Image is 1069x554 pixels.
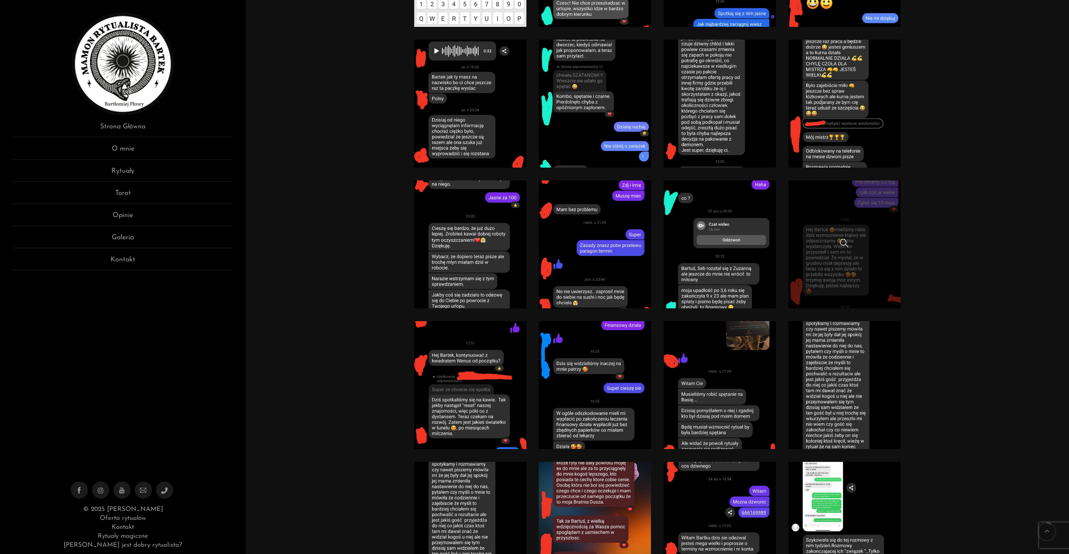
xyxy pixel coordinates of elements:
[98,533,148,539] a: Rytuały magiczne
[13,232,233,248] a: Galeria
[112,524,134,531] a: Kontakt
[13,166,233,182] a: Rytuały
[13,188,233,204] a: Tarot
[13,144,233,160] a: O mnie
[13,122,233,137] a: Strona Główna
[100,515,146,522] a: Oferta rytuałów
[13,210,233,226] a: Opinie
[72,13,174,115] img: Rytualista Bartek
[13,255,233,270] a: Kontakt
[64,542,182,548] a: [PERSON_NAME] jest dobry rytualista?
